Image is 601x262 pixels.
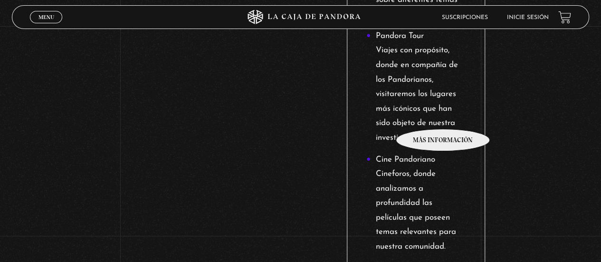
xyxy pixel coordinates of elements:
[366,29,465,146] li: Pandora Tour Viajes con propósito, donde en compañía de los Pandorianos, visitaremos los lugares ...
[558,11,571,24] a: View your shopping cart
[366,153,465,254] li: Cine Pandoriano Cineforos, donde analizamos a profundidad las películas que poseen temas relevant...
[507,15,549,20] a: Inicie sesión
[442,15,488,20] a: Suscripciones
[35,22,57,29] span: Cerrar
[38,14,54,20] span: Menu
